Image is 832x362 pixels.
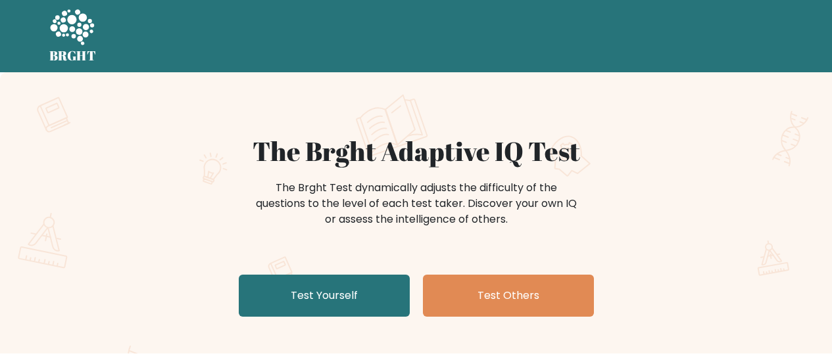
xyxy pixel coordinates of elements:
[252,180,581,227] div: The Brght Test dynamically adjusts the difficulty of the questions to the level of each test take...
[49,5,97,67] a: BRGHT
[239,275,410,317] a: Test Yourself
[49,48,97,64] h5: BRGHT
[423,275,594,317] a: Test Others
[95,135,737,167] h1: The Brght Adaptive IQ Test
